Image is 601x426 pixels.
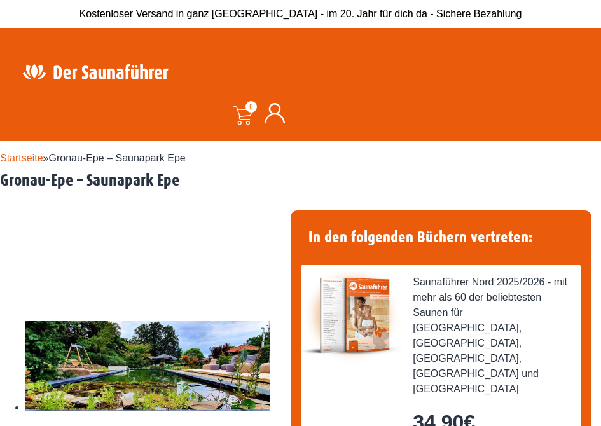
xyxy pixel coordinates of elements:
[301,265,403,366] img: der-saunafuehrer-2025-nord.jpg
[245,101,257,113] span: 0
[49,153,186,163] span: Gronau-Epe – Saunapark Epe
[79,8,522,19] span: Kostenloser Versand in ganz [GEOGRAPHIC_DATA] - im 20. Jahr für dich da - Sichere Bezahlung
[413,275,571,397] span: Saunaführer Nord 2025/2026 - mit mehr als 60 der beliebtesten Saunen für [GEOGRAPHIC_DATA], [GEOG...
[301,221,581,254] h4: In den folgenden Büchern vertreten:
